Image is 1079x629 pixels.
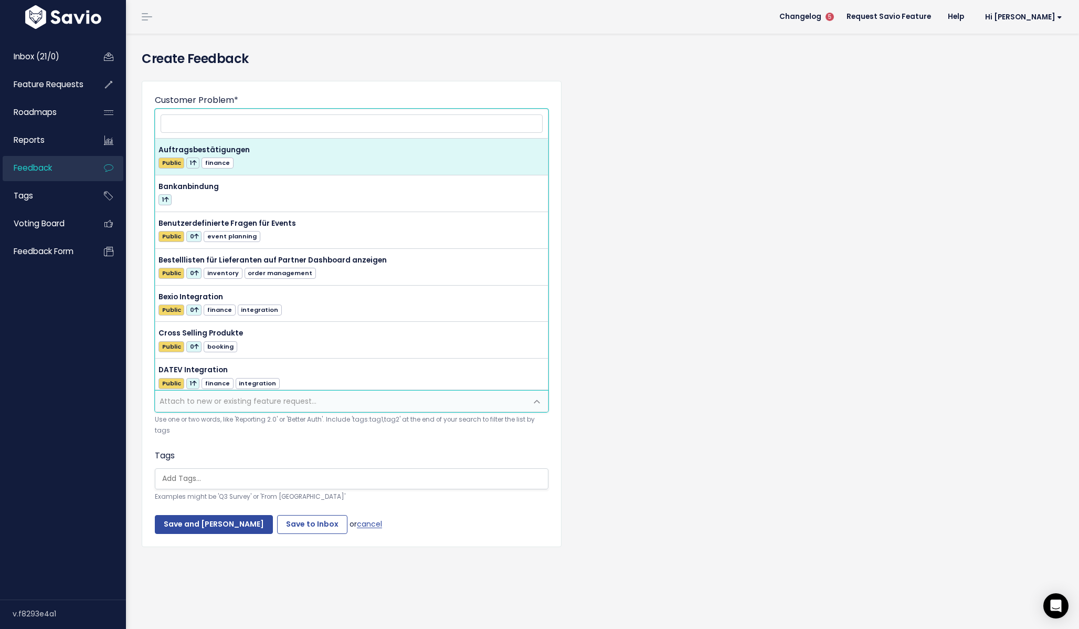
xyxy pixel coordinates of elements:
[3,239,87,264] a: Feedback form
[14,162,52,173] span: Feedback
[158,218,296,228] span: Benutzerdefinierte Fragen für Events
[186,268,202,279] span: 0
[158,292,223,302] span: Bexio Integration
[245,268,316,279] span: order management
[158,231,184,242] span: Public
[155,449,175,462] label: Tags
[158,194,172,205] span: 1
[186,378,199,389] span: 1
[158,365,228,375] span: DATEV Integration
[202,158,233,169] span: finance
[155,491,548,502] small: Examples might be 'Q3 Survey' or 'From [GEOGRAPHIC_DATA]'
[14,218,65,229] span: Voting Board
[357,519,382,529] a: cancel
[826,13,834,21] span: 5
[158,378,184,389] span: Public
[158,328,243,338] span: Cross Selling Produkte
[158,341,184,352] span: Public
[186,231,202,242] span: 0
[13,600,126,627] div: v.f8293e4a1
[939,9,972,25] a: Help
[985,13,1062,21] span: Hi [PERSON_NAME]
[204,231,260,242] span: event planning
[186,305,202,316] span: 0
[3,212,87,236] a: Voting Board
[204,305,235,316] span: finance
[186,158,199,169] span: 1
[14,190,33,201] span: Tags
[158,158,184,169] span: Public
[972,9,1071,25] a: Hi [PERSON_NAME]
[204,268,242,279] span: inventory
[779,13,821,20] span: Changelog
[3,72,87,97] a: Feature Requests
[14,246,73,257] span: Feedback form
[14,79,83,90] span: Feature Requests
[158,305,184,316] span: Public
[155,515,273,534] input: Save and [PERSON_NAME]
[1043,593,1069,618] div: Open Intercom Messenger
[238,305,282,316] span: integration
[838,9,939,25] a: Request Savio Feature
[3,156,87,180] a: Feedback
[14,134,45,145] span: Reports
[158,145,250,155] span: Auftragsbestätigungen
[160,396,316,406] span: Attach to new or existing feature request...
[155,94,548,534] form: or
[14,51,59,62] span: Inbox (21/0)
[3,45,87,69] a: Inbox (21/0)
[3,128,87,152] a: Reports
[155,414,548,437] small: Use one or two words, like 'Reporting 2.0' or 'Better Auth'. Include 'tags:tag1,tag2' at the end ...
[186,341,202,352] span: 0
[3,100,87,124] a: Roadmaps
[204,341,237,352] span: booking
[14,107,57,118] span: Roadmaps
[158,182,219,192] span: Bankanbindung
[236,378,280,389] span: integration
[158,268,184,279] span: Public
[23,5,104,29] img: logo-white.9d6f32f41409.svg
[155,94,238,107] label: Customer Problem
[142,49,1063,68] h4: Create Feedback
[158,473,551,484] input: Add Tags...
[202,378,233,389] span: finance
[3,184,87,208] a: Tags
[277,515,347,534] input: Save to Inbox
[158,255,387,265] span: Bestelllisten für Lieferanten auf Partner Dashboard anzeigen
